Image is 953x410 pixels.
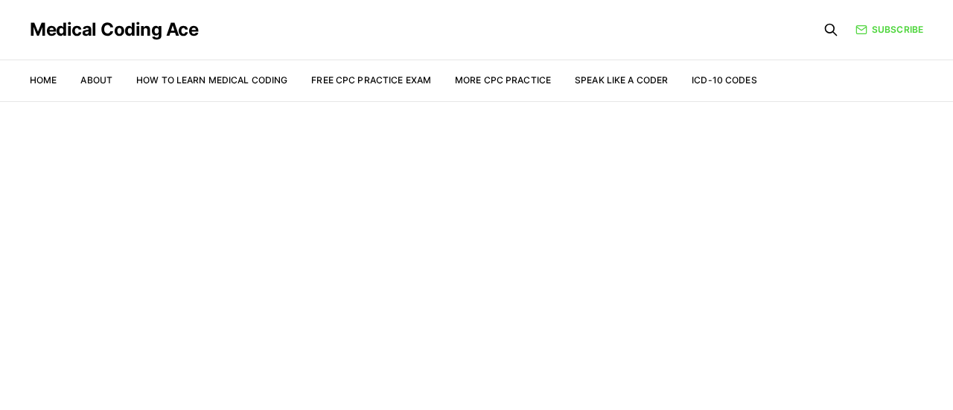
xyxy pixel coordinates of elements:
[30,74,57,86] a: Home
[855,23,923,36] a: Subscribe
[311,74,431,86] a: Free CPC Practice Exam
[575,74,668,86] a: Speak Like a Coder
[80,74,112,86] a: About
[30,21,198,39] a: Medical Coding Ace
[136,74,287,86] a: How to Learn Medical Coding
[455,74,551,86] a: More CPC Practice
[692,74,756,86] a: ICD-10 Codes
